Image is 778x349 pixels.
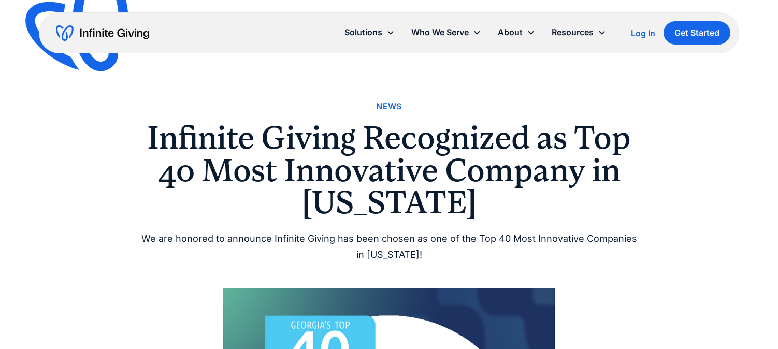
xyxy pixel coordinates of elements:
div: About [498,25,523,39]
div: Who We Serve [411,25,469,39]
div: Resources [543,21,614,43]
div: About [489,21,543,43]
div: Solutions [344,25,382,39]
div: Who We Serve [403,21,489,43]
a: home [56,25,149,41]
a: Log In [631,27,655,39]
div: Solutions [336,21,403,43]
h1: Infinite Giving Recognized as Top 40 Most Innovative Company in [US_STATE] [140,122,638,219]
a: News [376,99,402,113]
div: We are honored to announce Infinite Giving has been chosen as one of the Top 40 Most Innovative C... [140,231,638,263]
div: Log In [631,29,655,37]
a: Get Started [664,21,730,45]
div: Resources [552,25,594,39]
